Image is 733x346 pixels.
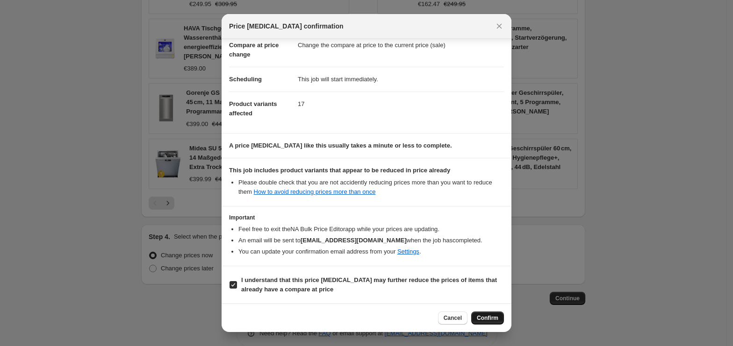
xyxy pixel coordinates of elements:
[477,314,498,322] span: Confirm
[397,248,419,255] a: Settings
[229,100,277,117] span: Product variants affected
[238,236,504,245] li: An email will be sent to when the job has completed .
[301,237,407,244] b: [EMAIL_ADDRESS][DOMAIN_NAME]
[438,311,467,325] button: Cancel
[229,142,452,149] b: A price [MEDICAL_DATA] like this usually takes a minute or less to complete.
[298,92,504,116] dd: 17
[229,42,279,58] span: Compare at price change
[229,76,262,83] span: Scheduling
[229,167,450,174] b: This job includes product variants that appear to be reduced in price already
[238,178,504,197] li: Please double check that you are not accidently reducing prices more than you want to reduce them
[254,188,376,195] a: How to avoid reducing prices more than once
[493,20,506,33] button: Close
[238,225,504,234] li: Feel free to exit the NA Bulk Price Editor app while your prices are updating.
[298,33,504,57] dd: Change the compare at price to the current price (sale)
[298,67,504,92] dd: This job will start immediately.
[238,247,504,256] li: You can update your confirmation email address from your .
[471,311,504,325] button: Confirm
[241,276,497,293] b: I understand that this price [MEDICAL_DATA] may further reduce the prices of items that already h...
[229,21,344,31] span: Price [MEDICAL_DATA] confirmation
[444,314,462,322] span: Cancel
[229,214,504,221] h3: Important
